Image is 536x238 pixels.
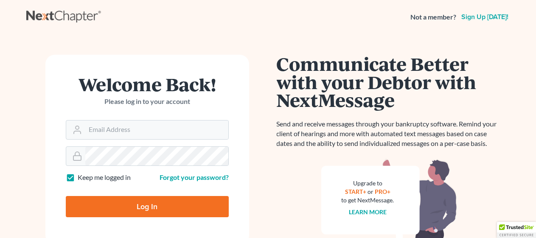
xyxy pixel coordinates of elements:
[160,173,229,181] a: Forgot your password?
[410,12,456,22] strong: Not a member?
[277,55,502,109] h1: Communicate Better with your Debtor with NextMessage
[497,222,536,238] div: TrustedSite Certified
[66,196,229,217] input: Log In
[277,119,502,148] p: Send and receive messages through your bankruptcy software. Remind your client of hearings and mo...
[66,75,229,93] h1: Welcome Back!
[375,188,390,195] a: PRO+
[342,196,394,204] div: to get NextMessage.
[78,173,131,182] label: Keep me logged in
[85,120,228,139] input: Email Address
[460,14,510,20] a: Sign up [DATE]!
[66,97,229,106] p: Please log in to your account
[368,188,373,195] span: or
[345,188,366,195] a: START+
[342,179,394,188] div: Upgrade to
[349,208,387,216] a: Learn more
